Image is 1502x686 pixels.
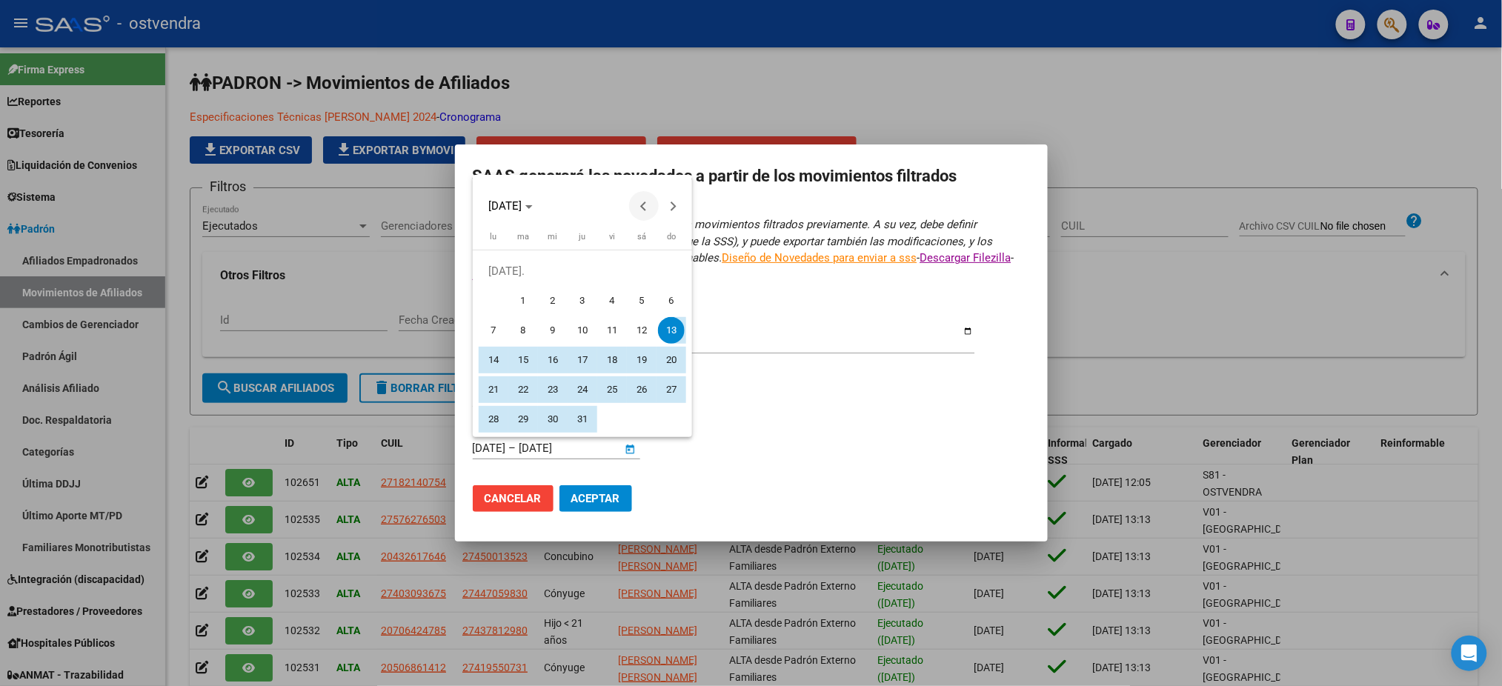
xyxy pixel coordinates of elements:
span: lu [490,232,496,242]
button: 26 de julio de 2025 [627,375,657,404]
span: 18 [599,347,625,373]
td: [DATE]. [479,256,686,286]
button: 7 de julio de 2025 [479,316,508,345]
span: 12 [628,317,655,344]
button: 23 de julio de 2025 [538,375,568,404]
button: 21 de julio de 2025 [479,375,508,404]
span: 7 [480,317,507,344]
span: 25 [599,376,625,403]
button: 31 de julio de 2025 [568,404,597,434]
span: 24 [569,376,596,403]
button: 25 de julio de 2025 [597,375,627,404]
button: 3 de julio de 2025 [568,286,597,316]
span: 8 [510,317,536,344]
button: 12 de julio de 2025 [627,316,657,345]
span: 23 [539,376,566,403]
button: 17 de julio de 2025 [568,345,597,375]
div: Open Intercom Messenger [1452,636,1487,671]
button: 4 de julio de 2025 [597,286,627,316]
span: 22 [510,376,536,403]
button: 13 de julio de 2025 [657,316,686,345]
span: 2 [539,287,566,314]
span: sá [637,232,646,242]
span: ju [579,232,585,242]
span: 10 [569,317,596,344]
span: 15 [510,347,536,373]
button: 18 de julio de 2025 [597,345,627,375]
button: 9 de julio de 2025 [538,316,568,345]
span: 4 [599,287,625,314]
span: 19 [628,347,655,373]
span: ma [517,232,529,242]
span: 14 [480,347,507,373]
span: do [667,232,676,242]
span: 17 [569,347,596,373]
span: [DATE] [488,199,522,213]
span: 21 [480,376,507,403]
span: 13 [658,317,685,344]
button: 15 de julio de 2025 [508,345,538,375]
span: 6 [658,287,685,314]
span: 28 [480,406,507,433]
span: 30 [539,406,566,433]
button: 19 de julio de 2025 [627,345,657,375]
button: 29 de julio de 2025 [508,404,538,434]
button: 2 de julio de 2025 [538,286,568,316]
span: vi [609,232,615,242]
button: 30 de julio de 2025 [538,404,568,434]
button: Choose month and year [482,193,539,219]
span: 16 [539,347,566,373]
span: 27 [658,376,685,403]
span: mi [548,232,557,242]
span: 11 [599,317,625,344]
span: 20 [658,347,685,373]
button: 11 de julio de 2025 [597,316,627,345]
button: 10 de julio de 2025 [568,316,597,345]
button: 5 de julio de 2025 [627,286,657,316]
button: 20 de julio de 2025 [657,345,686,375]
span: 31 [569,406,596,433]
span: 9 [539,317,566,344]
button: 8 de julio de 2025 [508,316,538,345]
span: 5 [628,287,655,314]
button: 6 de julio de 2025 [657,286,686,316]
button: 14 de julio de 2025 [479,345,508,375]
button: 28 de julio de 2025 [479,404,508,434]
span: 29 [510,406,536,433]
button: 22 de julio de 2025 [508,375,538,404]
button: 1 de julio de 2025 [508,286,538,316]
button: Next month [659,191,688,221]
span: 1 [510,287,536,314]
button: Previous month [629,191,659,221]
button: 24 de julio de 2025 [568,375,597,404]
span: 3 [569,287,596,314]
button: 27 de julio de 2025 [657,375,686,404]
span: 26 [628,376,655,403]
button: 16 de julio de 2025 [538,345,568,375]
